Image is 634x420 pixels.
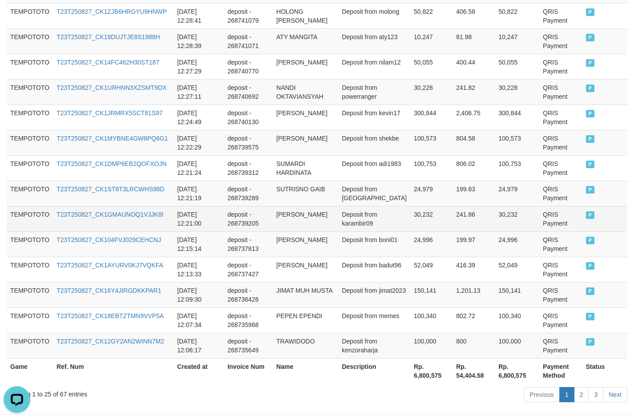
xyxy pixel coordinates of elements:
[453,282,495,307] td: 1,201.13
[224,257,273,282] td: deposit - 268737427
[273,181,338,206] td: SUTRISNO GAIB
[586,110,595,117] span: PAID
[495,155,539,181] td: 100,753
[539,307,582,333] td: QRIS Payment
[495,130,539,155] td: 100,573
[539,257,582,282] td: QRIS Payment
[224,333,273,358] td: deposit - 268735649
[174,155,224,181] td: [DATE] 12:21:24
[453,257,495,282] td: 416.39
[56,287,161,294] a: T23T250827_CK16Y4JIRGDKKPAR1
[338,257,410,282] td: Deposit from badut96
[495,181,539,206] td: 24,979
[7,79,53,105] td: TEMPOTOTO
[56,312,164,319] a: T23T250827_CK18EBTZTMN9VVP5A
[224,54,273,79] td: deposit - 268740770
[495,231,539,257] td: 24,996
[495,358,539,384] th: Rp. 6,800,575
[410,155,453,181] td: 100,753
[56,236,161,243] a: T23T250827_CK104FVJ029CEHCNJ
[495,28,539,54] td: 10,247
[174,257,224,282] td: [DATE] 12:13:33
[224,231,273,257] td: deposit - 268737813
[224,206,273,231] td: deposit - 268739205
[174,181,224,206] td: [DATE] 12:21:19
[586,59,595,67] span: PAID
[410,181,453,206] td: 24,979
[453,79,495,105] td: 241.82
[410,79,453,105] td: 30,228
[224,105,273,130] td: deposit - 268740130
[273,3,338,28] td: HOLONG [PERSON_NAME]
[224,358,273,384] th: Invoice Num
[453,333,495,358] td: 800
[174,206,224,231] td: [DATE] 12:21:00
[174,130,224,155] td: [DATE] 12:22:29
[7,28,53,54] td: TEMPOTOTO
[273,79,338,105] td: NANDI OKTAVIANSYAH
[539,282,582,307] td: QRIS Payment
[338,155,410,181] td: Deposit from adi1983
[410,3,453,28] td: 50,822
[539,206,582,231] td: QRIS Payment
[273,155,338,181] td: SUMARDI HARDINATA
[453,155,495,181] td: 806.02
[174,3,224,28] td: [DATE] 12:28:41
[410,358,453,384] th: Rp. 6,800,575
[495,257,539,282] td: 52,049
[174,54,224,79] td: [DATE] 12:27:29
[586,8,595,16] span: PAID
[586,161,595,168] span: PAID
[410,130,453,155] td: 100,573
[586,338,595,346] span: PAID
[539,333,582,358] td: QRIS Payment
[495,282,539,307] td: 150,141
[603,387,627,402] a: Next
[539,54,582,79] td: QRIS Payment
[174,79,224,105] td: [DATE] 12:27:11
[56,211,163,218] a: T23T250827_CK1GMAUNOQ1VJJK8I
[174,105,224,130] td: [DATE] 12:24:49
[273,28,338,54] td: ATY MANGITA
[539,79,582,105] td: QRIS Payment
[56,109,163,117] a: T23T250827_CK1JRMRX5SCT81S97
[56,338,164,345] a: T23T250827_CK12GY2AN2WINN7M2
[56,186,165,193] a: T23T250827_CK1ST8T3LRCWHS98D
[539,28,582,54] td: QRIS Payment
[539,105,582,130] td: QRIS Payment
[410,206,453,231] td: 30,232
[7,257,53,282] td: TEMPOTOTO
[453,307,495,333] td: 802.72
[410,282,453,307] td: 150,141
[410,231,453,257] td: 24,996
[174,333,224,358] td: [DATE] 12:06:17
[539,3,582,28] td: QRIS Payment
[539,130,582,155] td: QRIS Payment
[338,181,410,206] td: Deposit from [GEOGRAPHIC_DATA]
[338,130,410,155] td: Deposit from shekbe
[224,130,273,155] td: deposit - 268739575
[56,33,160,40] a: T23T250827_CK19DUJTJE8S1988H
[224,28,273,54] td: deposit - 268741071
[586,85,595,92] span: PAID
[453,231,495,257] td: 199.97
[7,54,53,79] td: TEMPOTOTO
[7,130,53,155] td: TEMPOTOTO
[273,105,338,130] td: [PERSON_NAME]
[224,181,273,206] td: deposit - 268739289
[7,231,53,257] td: TEMPOTOTO
[273,54,338,79] td: [PERSON_NAME]
[338,358,410,384] th: Description
[56,160,166,167] a: T23T250827_CK1DMP6EB2QOFXOJN
[174,358,224,384] th: Created at
[7,206,53,231] td: TEMPOTOTO
[7,358,53,384] th: Game
[224,155,273,181] td: deposit - 268739312
[224,3,273,28] td: deposit - 268741079
[224,282,273,307] td: deposit - 268736426
[410,257,453,282] td: 52,049
[495,206,539,231] td: 30,232
[495,307,539,333] td: 100,340
[338,54,410,79] td: Deposit from nilam12
[273,358,338,384] th: Name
